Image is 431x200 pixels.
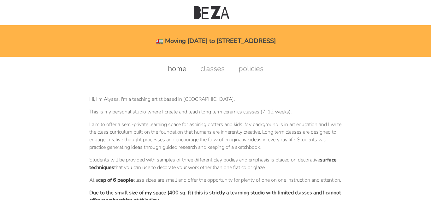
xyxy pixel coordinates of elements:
[89,95,342,103] p: Hi, I'm Alyssa. I'm a teaching artist based in [GEOGRAPHIC_DATA].
[232,64,270,74] a: policies
[98,177,133,184] strong: cap of 6 people
[89,121,342,151] p: I aim to offer a semi-private learning space for aspiring potters and kids. My background is in a...
[89,176,342,184] p: At a class sizes are small and offer the opportunity for plenty of one on one instruction and att...
[162,64,193,74] a: home
[89,156,342,171] p: Students will be provided with samples of three different clay bodies and emphasis is placed on d...
[194,64,231,74] a: classes
[89,108,342,116] p: This is my personal studio where I create and teach long term ceramics classes (7-12 weeks).
[89,156,337,171] strong: surface techniques
[194,6,229,19] img: Beza Studio Logo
